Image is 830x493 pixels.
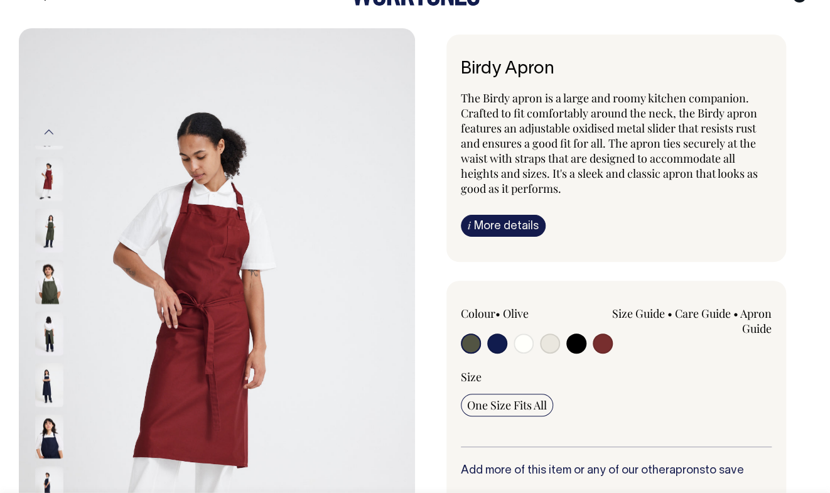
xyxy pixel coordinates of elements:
span: • [667,306,672,321]
a: iMore details [461,215,546,237]
span: i [468,219,471,232]
a: Size Guide [612,306,665,321]
a: aprons [669,465,705,476]
a: Apron Guide [740,306,772,336]
h6: Birdy Apron [461,60,772,79]
img: olive [35,260,63,304]
span: The Birdy apron is a large and roomy kitchen companion. Crafted to fit comfortably around the nec... [461,90,758,196]
div: Size [461,369,772,384]
div: Colour [461,306,585,321]
img: burgundy [35,106,63,149]
button: Previous [40,118,58,146]
img: olive [35,209,63,252]
input: One Size Fits All [461,394,553,416]
a: Care Guide [675,306,731,321]
img: Birdy Apron [35,157,63,201]
span: • [495,306,500,321]
span: One Size Fits All [467,398,547,413]
h6: Add more of this item or any of our other to save [461,465,772,477]
img: olive [35,312,63,355]
span: • [733,306,738,321]
label: Olive [503,306,529,321]
img: dark-navy [35,414,63,458]
img: dark-navy [35,363,63,407]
